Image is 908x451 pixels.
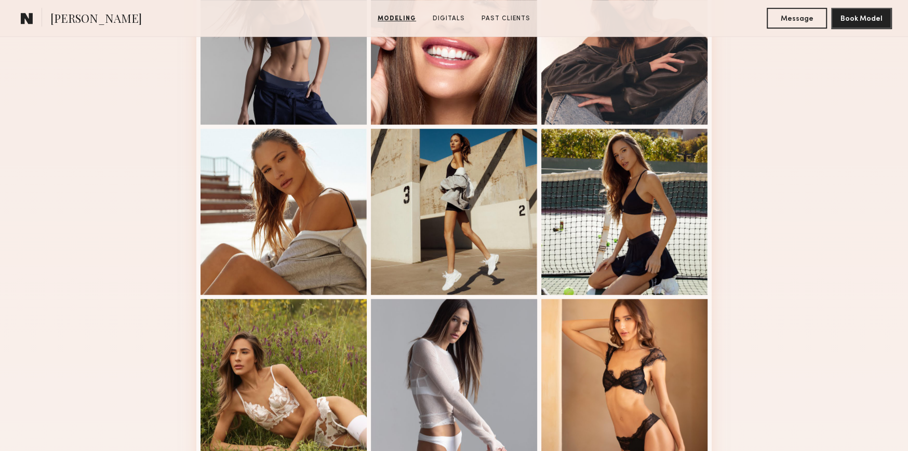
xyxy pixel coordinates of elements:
a: Past Clients [477,14,535,23]
button: Book Model [831,8,891,29]
button: Message [767,8,827,29]
a: Book Model [831,13,891,22]
a: Modeling [373,14,420,23]
span: [PERSON_NAME] [50,10,142,29]
a: Digitals [429,14,469,23]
